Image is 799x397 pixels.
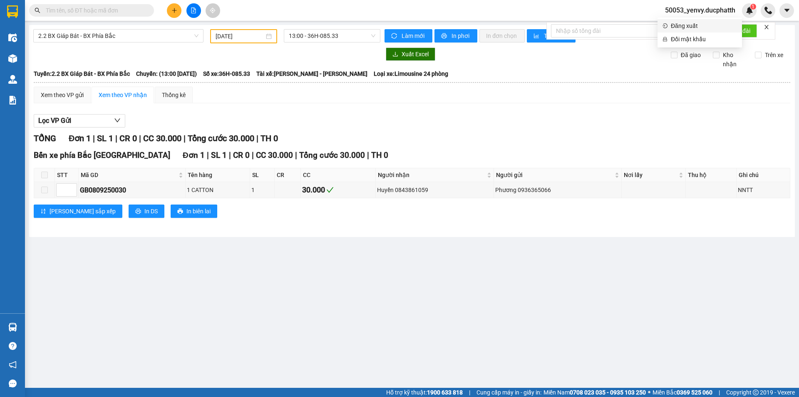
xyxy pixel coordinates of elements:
[663,37,667,42] span: lock
[452,31,471,40] span: In phơi
[570,389,646,396] strong: 0708 023 035 - 0935 103 250
[9,342,17,350] span: question-circle
[256,150,293,160] span: CC 30.000
[391,33,398,40] span: sync
[188,133,254,143] span: Tổng cước 30.000
[7,5,18,18] img: logo-vxr
[8,75,17,84] img: warehouse-icon
[171,7,177,13] span: plus
[93,133,95,143] span: |
[210,7,216,13] span: aim
[256,133,258,143] span: |
[206,3,220,18] button: aim
[186,168,250,182] th: Tên hàng
[35,7,40,13] span: search
[289,30,375,42] span: 13:00 - 36H-085.33
[41,90,84,100] div: Xem theo VP gửi
[402,31,426,40] span: Làm mới
[737,168,790,182] th: Ghi chú
[40,208,46,215] span: sort-ascending
[402,50,429,59] span: Xuất Excel
[299,150,365,160] span: Tổng cước 30.000
[184,133,186,143] span: |
[187,185,248,195] div: 1 CATTON
[663,23,667,28] span: login
[177,208,183,215] span: printer
[8,96,17,105] img: solution-icon
[79,182,186,198] td: GB0809250030
[779,3,794,18] button: caret-down
[34,70,130,77] b: Tuyến: 2.2 BX Giáp Bát - BX Phía Bắc
[302,184,375,196] div: 30.000
[143,133,181,143] span: CC 30.000
[378,170,485,180] span: Người nhận
[191,7,196,13] span: file-add
[753,390,759,395] span: copyright
[8,33,17,42] img: warehouse-icon
[441,33,448,40] span: printer
[762,50,787,60] span: Trên xe
[50,207,116,216] span: [PERSON_NAME] sắp xếp
[551,24,697,37] input: Nhập số tổng đài
[783,7,791,14] span: caret-down
[469,388,470,397] span: |
[479,29,525,42] button: In đơn chọn
[367,150,369,160] span: |
[653,388,712,397] span: Miền Bắc
[371,150,388,160] span: TH 0
[8,323,17,332] img: warehouse-icon
[34,150,170,160] span: Bến xe phía Bắc [GEOGRAPHIC_DATA]
[533,33,541,40] span: bar-chart
[99,90,147,100] div: Xem theo VP nhận
[8,54,17,63] img: warehouse-icon
[114,117,121,124] span: down
[295,150,297,160] span: |
[80,185,184,195] div: GB0809250030
[136,69,197,78] span: Chuyến: (13:00 [DATE])
[252,150,254,160] span: |
[207,150,209,160] span: |
[9,380,17,387] span: message
[69,133,91,143] span: Đơn 1
[46,6,144,15] input: Tìm tên, số ĐT hoặc mã đơn
[251,185,273,195] div: 1
[720,50,749,69] span: Kho nhận
[9,361,17,369] span: notification
[301,168,376,182] th: CC
[119,133,137,143] span: CR 0
[746,7,753,14] img: icon-new-feature
[162,90,186,100] div: Thống kê
[434,29,477,42] button: printerIn phơi
[144,207,158,216] span: In DS
[476,388,541,397] span: Cung cấp máy in - giấy in:
[496,170,613,180] span: Người gửi
[543,388,646,397] span: Miền Nam
[738,185,789,195] div: NNTT
[55,168,79,182] th: STT
[216,32,264,41] input: 08/09/2025
[171,205,217,218] button: printerIn biên lai
[658,5,742,15] span: 50053_yenvy.ducphatth
[229,150,231,160] span: |
[671,35,737,44] span: Đổi mật khẩu
[752,4,754,10] span: 1
[677,389,712,396] strong: 0369 525 060
[386,47,435,61] button: downloadXuất Excel
[167,3,181,18] button: plus
[392,51,398,58] span: download
[81,170,177,180] span: Mã GD
[385,29,432,42] button: syncLàm mới
[671,21,737,30] span: Đăng xuất
[38,30,199,42] span: 2.2 BX Giáp Bát - BX Phía Bắc
[648,391,650,394] span: ⚪️
[97,133,113,143] span: SL 1
[135,208,141,215] span: printer
[115,133,117,143] span: |
[686,168,737,182] th: Thu hộ
[211,150,227,160] span: SL 1
[186,3,201,18] button: file-add
[186,207,211,216] span: In biên lai
[386,388,463,397] span: Hỗ trợ kỹ thuật:
[129,205,164,218] button: printerIn DS
[183,150,205,160] span: Đơn 1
